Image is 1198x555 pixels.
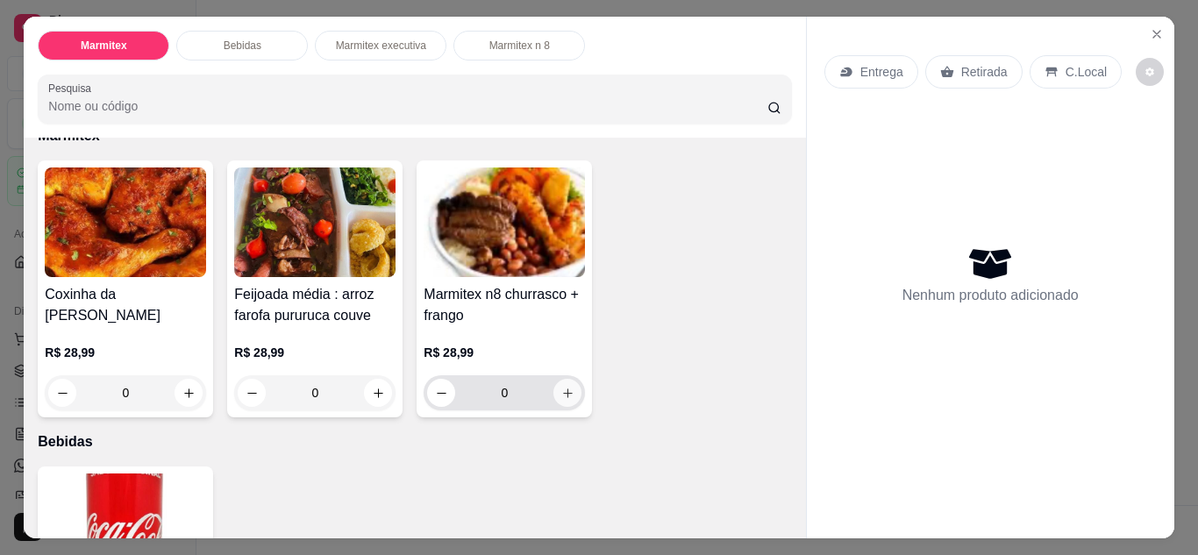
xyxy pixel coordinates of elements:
[860,63,903,81] p: Entrega
[1136,58,1164,86] button: decrease-product-quantity
[424,344,585,361] p: R$ 28,99
[553,379,581,407] button: increase-product-quantity
[961,63,1008,81] p: Retirada
[424,284,585,326] h4: Marmitex n8 churrasco + frango
[45,284,206,326] h4: Coxinha da [PERSON_NAME]
[234,344,396,361] p: R$ 28,99
[234,284,396,326] h4: Feijoada média : arroz farofa pururuca couve
[48,379,76,407] button: decrease-product-quantity
[489,39,550,53] p: Marmitex n 8
[48,81,97,96] label: Pesquisa
[175,379,203,407] button: increase-product-quantity
[48,97,767,115] input: Pesquisa
[38,431,791,452] p: Bebidas
[45,344,206,361] p: R$ 28,99
[81,39,127,53] p: Marmitex
[1143,20,1171,48] button: Close
[427,379,455,407] button: decrease-product-quantity
[234,167,396,277] img: product-image
[1066,63,1107,81] p: C.Local
[902,285,1079,306] p: Nenhum produto adicionado
[424,167,585,277] img: product-image
[364,379,392,407] button: increase-product-quantity
[224,39,261,53] p: Bebidas
[238,379,266,407] button: decrease-product-quantity
[336,39,426,53] p: Marmitex executiva
[45,167,206,277] img: product-image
